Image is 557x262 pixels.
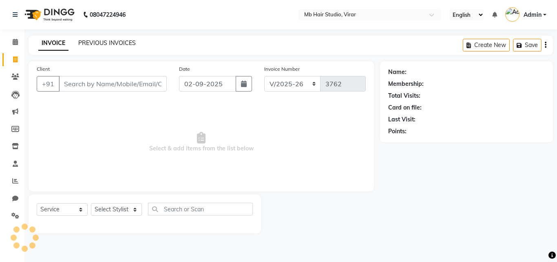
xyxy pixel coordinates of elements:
[37,65,50,73] label: Client
[388,68,407,76] div: Name:
[38,36,69,51] a: INVOICE
[388,92,420,100] div: Total Visits:
[524,11,542,19] span: Admin
[505,7,519,22] img: Admin
[179,65,190,73] label: Date
[59,76,167,92] input: Search by Name/Mobile/Email/Code
[388,115,416,124] div: Last Visit:
[37,101,366,183] span: Select & add items from the list below
[21,3,77,26] img: logo
[78,39,136,47] a: PREVIOUS INVOICES
[388,103,422,112] div: Card on file:
[388,80,424,88] div: Membership:
[513,39,542,52] button: Save
[388,127,407,136] div: Points:
[37,76,60,92] button: +91
[264,65,300,73] label: Invoice Number
[148,203,253,215] input: Search or Scan
[90,3,126,26] b: 08047224946
[463,39,510,52] button: Create New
